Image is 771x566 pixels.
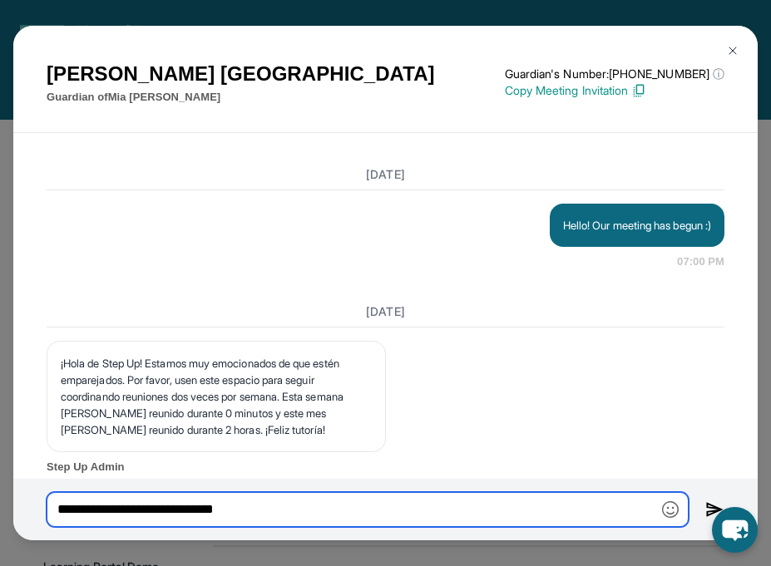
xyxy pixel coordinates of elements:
p: ¡Hola de Step Up! Estamos muy emocionados de que estén emparejados. Por favor, usen este espacio ... [61,355,372,438]
h3: [DATE] [47,303,724,320]
h1: [PERSON_NAME] [GEOGRAPHIC_DATA] [47,59,435,89]
span: Step Up Admin [47,459,724,475]
p: Guardian of Mia [PERSON_NAME] [47,89,435,106]
img: Close Icon [726,44,739,57]
span: 07:00 PM [677,253,724,270]
img: Copy Icon [631,83,646,98]
span: 11:48 AM [47,475,724,491]
span: ⓘ [713,66,724,82]
p: Copy Meeting Invitation [505,82,724,99]
img: Send icon [705,500,724,519]
img: Emoji [662,501,679,518]
p: Guardian's Number: [PHONE_NUMBER] [505,66,724,82]
h3: [DATE] [47,166,724,183]
button: chat-button [712,507,758,553]
p: Hello! Our meeting has begun :) [563,217,711,234]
